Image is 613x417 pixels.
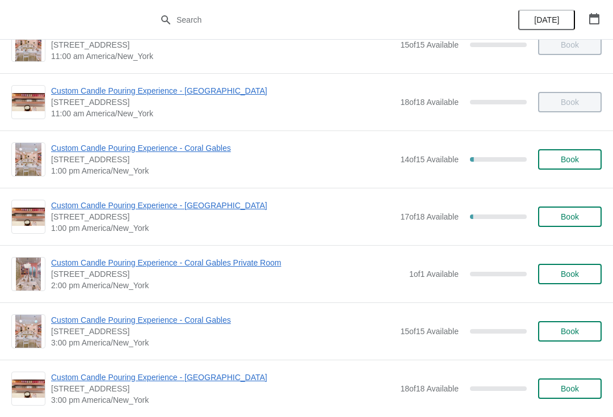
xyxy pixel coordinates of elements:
[51,154,394,165] span: [STREET_ADDRESS]
[176,10,460,30] input: Search
[51,85,394,96] span: Custom Candle Pouring Experience - [GEOGRAPHIC_DATA]
[538,378,602,399] button: Book
[400,40,459,49] span: 15 of 15 Available
[15,143,42,176] img: Custom Candle Pouring Experience - Coral Gables | 154 Giralda Avenue, Coral Gables, FL, USA | 1:0...
[51,211,394,222] span: [STREET_ADDRESS]
[561,212,579,221] span: Book
[400,155,459,164] span: 14 of 15 Available
[51,337,394,348] span: 3:00 pm America/New_York
[12,93,45,112] img: Custom Candle Pouring Experience - Fort Lauderdale | 914 East Las Olas Boulevard, Fort Lauderdale...
[12,380,45,398] img: Custom Candle Pouring Experience - Fort Lauderdale | 914 East Las Olas Boulevard, Fort Lauderdale...
[561,327,579,336] span: Book
[51,222,394,234] span: 1:00 pm America/New_York
[51,165,394,176] span: 1:00 pm America/New_York
[400,327,459,336] span: 15 of 15 Available
[51,326,394,337] span: [STREET_ADDRESS]
[518,10,575,30] button: [DATE]
[51,280,404,291] span: 2:00 pm America/New_York
[51,372,394,383] span: Custom Candle Pouring Experience - [GEOGRAPHIC_DATA]
[409,269,459,279] span: 1 of 1 Available
[51,142,394,154] span: Custom Candle Pouring Experience - Coral Gables
[400,98,459,107] span: 18 of 18 Available
[51,268,404,280] span: [STREET_ADDRESS]
[51,383,394,394] span: [STREET_ADDRESS]
[51,257,404,268] span: Custom Candle Pouring Experience - Coral Gables Private Room
[400,212,459,221] span: 17 of 18 Available
[51,96,394,108] span: [STREET_ADDRESS]
[538,264,602,284] button: Book
[15,315,42,348] img: Custom Candle Pouring Experience - Coral Gables | 154 Giralda Avenue, Coral Gables, FL, USA | 3:0...
[51,394,394,406] span: 3:00 pm America/New_York
[561,155,579,164] span: Book
[51,50,394,62] span: 11:00 am America/New_York
[561,269,579,279] span: Book
[534,15,559,24] span: [DATE]
[15,28,42,61] img: Custom Candle Pouring Experience - Coral Gables | 154 Giralda Avenue, Coral Gables, FL, USA | 11:...
[16,258,41,290] img: Custom Candle Pouring Experience - Coral Gables Private Room | 154 Giralda Avenue, Coral Gables, ...
[561,384,579,393] span: Book
[51,39,394,50] span: [STREET_ADDRESS]
[538,321,602,342] button: Book
[400,384,459,393] span: 18 of 18 Available
[12,208,45,226] img: Custom Candle Pouring Experience - Fort Lauderdale | 914 East Las Olas Boulevard, Fort Lauderdale...
[51,314,394,326] span: Custom Candle Pouring Experience - Coral Gables
[538,149,602,170] button: Book
[51,200,394,211] span: Custom Candle Pouring Experience - [GEOGRAPHIC_DATA]
[51,108,394,119] span: 11:00 am America/New_York
[538,207,602,227] button: Book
